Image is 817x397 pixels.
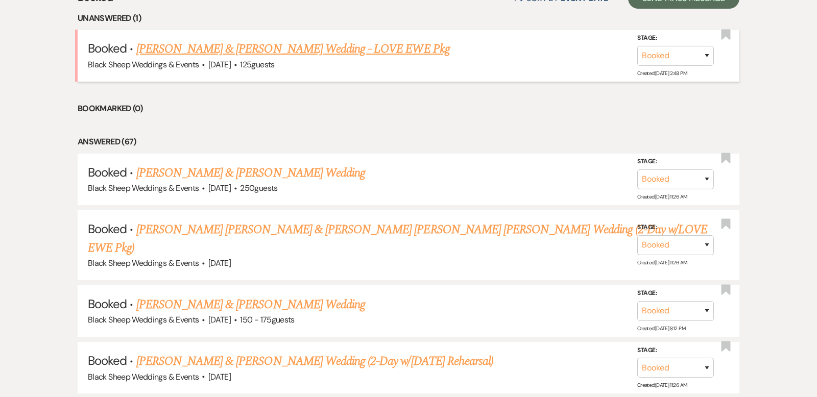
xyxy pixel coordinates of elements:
span: Booked [88,40,127,56]
span: [DATE] [208,371,231,382]
label: Stage: [637,33,714,44]
label: Stage: [637,344,714,356]
label: Stage: [637,288,714,299]
a: [PERSON_NAME] & [PERSON_NAME] Wedding [136,295,365,314]
a: [PERSON_NAME] & [PERSON_NAME] Wedding [136,164,365,182]
span: Black Sheep Weddings & Events [88,314,199,325]
span: Created: [DATE] 11:26 AM [637,193,687,200]
span: Black Sheep Weddings & Events [88,59,199,70]
span: Created: [DATE] 11:26 AM [637,382,687,388]
a: [PERSON_NAME] & [PERSON_NAME] Wedding - LOVE EWE Pkg [136,40,450,58]
label: Stage: [637,156,714,167]
span: 250 guests [240,183,277,193]
span: [DATE] [208,314,231,325]
li: Unanswered (1) [78,12,739,25]
span: Black Sheep Weddings & Events [88,371,199,382]
span: Created: [DATE] 2:48 PM [637,69,687,76]
label: Stage: [637,222,714,233]
span: Black Sheep Weddings & Events [88,183,199,193]
span: [DATE] [208,59,231,70]
span: Booked [88,221,127,237]
span: Booked [88,164,127,180]
span: Booked [88,296,127,312]
span: Booked [88,353,127,368]
a: [PERSON_NAME] [PERSON_NAME] & [PERSON_NAME] [PERSON_NAME] [PERSON_NAME] Wedding (2-Day w/LOVE EWE... [88,220,707,257]
li: Bookmarked (0) [78,102,739,115]
span: Created: [DATE] 8:12 PM [637,325,685,332]
span: 125 guests [240,59,274,70]
span: [DATE] [208,183,231,193]
a: [PERSON_NAME] & [PERSON_NAME] Wedding (2-Day w/[DATE] Rehearsal) [136,352,494,370]
span: Black Sheep Weddings & Events [88,258,199,268]
span: [DATE] [208,258,231,268]
span: Created: [DATE] 11:26 AM [637,259,687,266]
span: 150 - 175 guests [240,314,294,325]
li: Answered (67) [78,135,739,148]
